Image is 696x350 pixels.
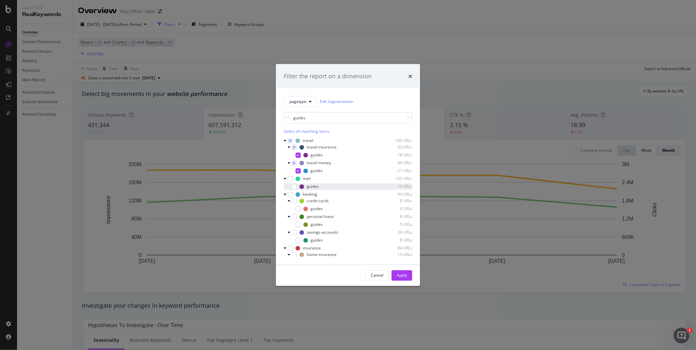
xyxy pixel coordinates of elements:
iframe: Intercom live chat [674,328,689,343]
div: guides [311,168,323,174]
div: 5 URLs [380,222,412,227]
div: Cancel [371,273,383,278]
span: 1 [687,328,692,333]
div: guides [311,152,323,158]
div: 93 URLs [380,145,412,150]
div: savings-accounts [307,230,338,235]
div: guides [311,238,323,243]
div: home-insurance [307,252,337,258]
div: 16 URLs [380,184,412,189]
div: times [408,72,412,81]
div: 21 URLs [380,168,412,174]
button: Cancel [365,270,389,281]
div: 84 URLs [380,245,412,251]
div: travel-money [307,160,331,166]
div: travel-insurance [307,145,337,150]
div: travel [303,138,313,144]
div: 94 URLs [380,192,412,197]
a: Edit Segmentation [320,98,353,105]
div: 8 URLs [380,214,412,220]
input: Search [284,112,412,123]
div: credit-cards [307,198,329,204]
div: guides [311,222,323,227]
div: 105 URLs [380,176,412,182]
div: 78 URLs [380,152,412,158]
div: guides [307,184,319,189]
div: Apply [397,273,407,278]
div: 8 URLs [380,198,412,204]
div: 26 URLs [380,230,412,235]
div: banking [303,192,317,197]
div: Filter the report on a dimension [284,72,372,81]
div: guides [311,206,323,212]
div: modal [276,64,420,286]
div: insurance [303,245,321,251]
div: 160 URLs [380,138,412,144]
div: Select all matching items [284,128,412,134]
button: pagetype [284,96,317,107]
div: personal-loans [307,214,334,220]
span: pagetype [289,99,306,104]
div: 13 URLs [380,252,412,258]
div: 6 URLs [380,206,412,212]
button: Apply [392,270,412,281]
div: mail [303,176,311,182]
div: 66 URLs [380,160,412,166]
div: 8 URLs [380,238,412,243]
